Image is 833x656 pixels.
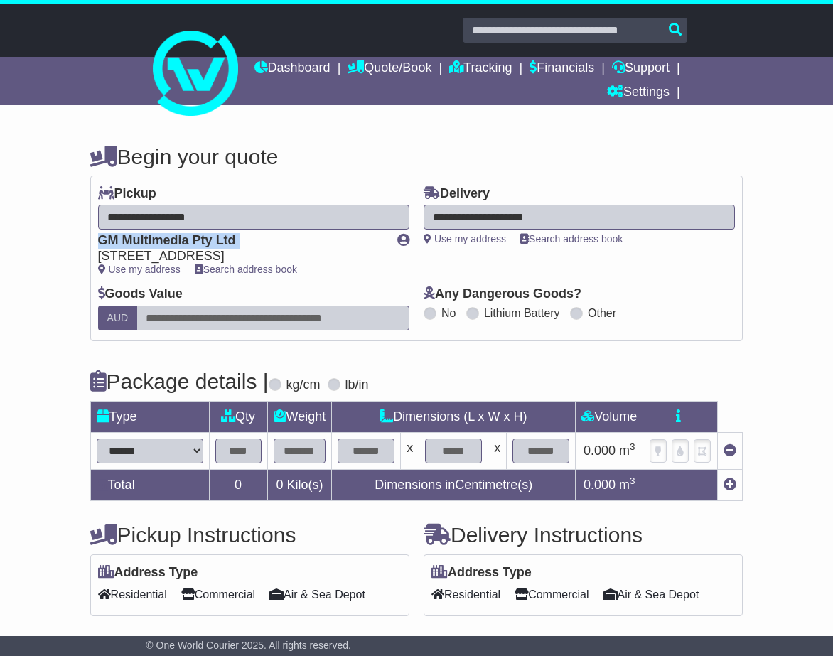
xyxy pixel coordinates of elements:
[98,186,156,202] label: Pickup
[90,523,409,547] h4: Pickup Instructions
[441,306,456,320] label: No
[431,584,500,606] span: Residential
[520,233,623,244] a: Search address book
[588,306,616,320] label: Other
[332,469,576,500] td: Dimensions in Centimetre(s)
[209,401,267,432] td: Qty
[332,401,576,432] td: Dimensions (L x W x H)
[530,57,594,81] a: Financials
[619,443,635,458] span: m
[98,264,181,275] a: Use my address
[630,441,635,452] sup: 3
[98,286,183,302] label: Goods Value
[612,57,670,81] a: Support
[98,306,138,330] label: AUD
[90,145,743,168] h4: Begin your quote
[286,377,321,393] label: kg/cm
[269,584,365,606] span: Air & Sea Depot
[424,233,506,244] a: Use my address
[724,478,736,492] a: Add new item
[181,584,255,606] span: Commercial
[424,186,490,202] label: Delivery
[603,584,699,606] span: Air & Sea Depot
[488,432,507,469] td: x
[431,565,532,581] label: Address Type
[401,432,419,469] td: x
[98,249,383,264] div: [STREET_ADDRESS]
[98,233,383,249] div: GM Multimedia Pty Ltd
[267,401,332,432] td: Weight
[146,640,351,651] span: © One World Courier 2025. All rights reserved.
[90,469,209,500] td: Total
[348,57,431,81] a: Quote/Book
[90,401,209,432] td: Type
[98,584,167,606] span: Residential
[90,370,269,393] h4: Package details |
[515,584,589,606] span: Commercial
[98,565,198,581] label: Address Type
[209,469,267,500] td: 0
[424,286,581,302] label: Any Dangerous Goods?
[484,306,560,320] label: Lithium Battery
[195,264,297,275] a: Search address book
[254,57,330,81] a: Dashboard
[449,57,512,81] a: Tracking
[584,443,616,458] span: 0.000
[424,523,743,547] h4: Delivery Instructions
[607,81,670,105] a: Settings
[576,401,643,432] td: Volume
[345,377,369,393] label: lb/in
[619,478,635,492] span: m
[267,469,332,500] td: Kilo(s)
[276,478,283,492] span: 0
[724,443,736,458] a: Remove this item
[630,475,635,486] sup: 3
[584,478,616,492] span: 0.000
